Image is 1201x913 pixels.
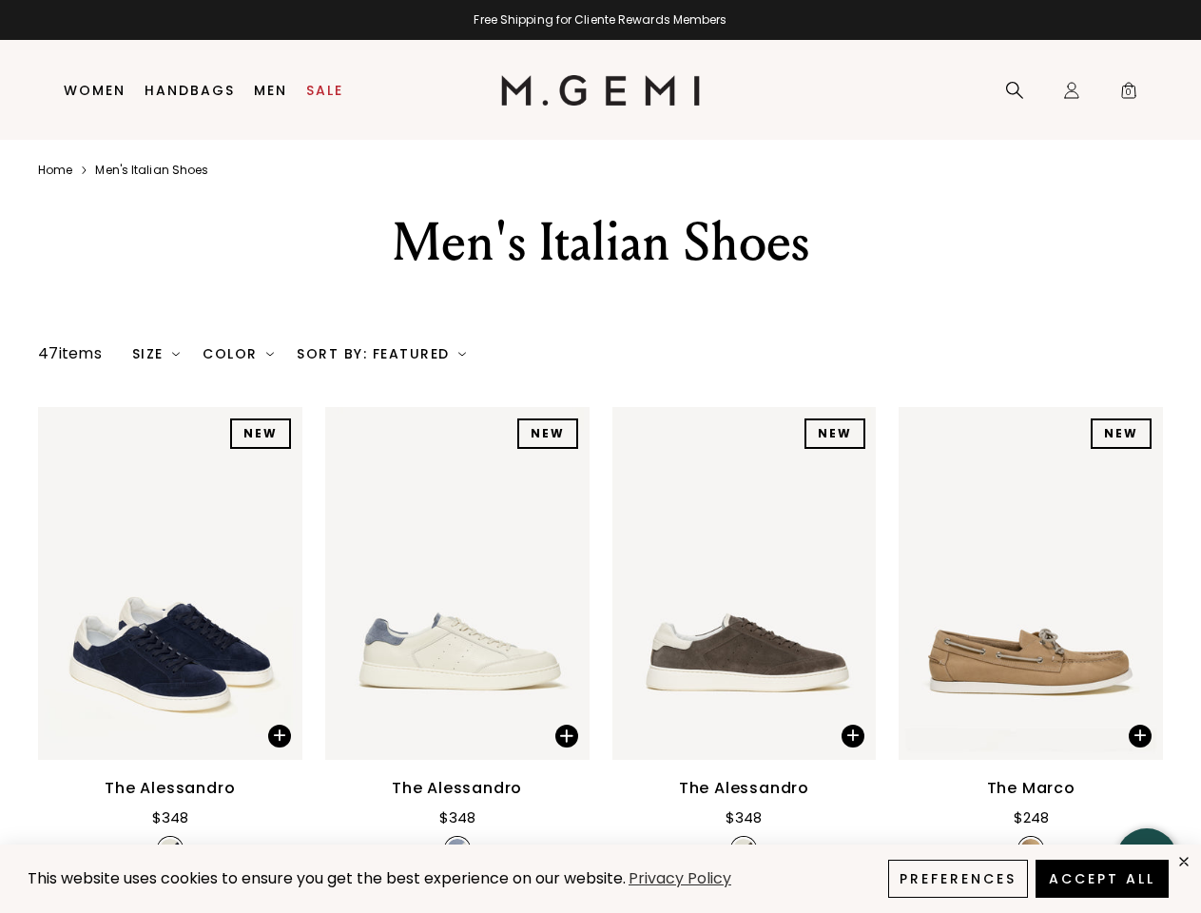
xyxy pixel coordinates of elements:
img: The Alessandro [612,407,877,760]
div: $248 [1014,806,1049,829]
div: Size [132,346,181,361]
img: The Marco [899,407,1163,760]
div: The Marco [987,777,1075,800]
a: Privacy Policy (opens in a new tab) [626,867,734,891]
div: 47 items [38,342,102,365]
div: The Alessandro [105,777,235,800]
img: chevron-down.svg [172,350,180,358]
div: Color [203,346,274,361]
img: chevron-down.svg [458,350,466,358]
img: v_7385340444731_SWATCH_50x.jpg [447,839,468,860]
button: Accept All [1036,860,1169,898]
span: This website uses cookies to ensure you get the best experience on our website. [28,867,626,889]
img: M.Gemi [501,75,700,106]
div: $348 [439,806,475,829]
a: The Marco$248 [899,407,1163,869]
a: Men [254,83,287,98]
img: The Alessandro [38,407,302,760]
div: NEW [230,418,291,449]
a: Men's italian shoes [95,163,208,178]
span: 0 [1119,85,1138,104]
img: v_7385340543035_SWATCH_50x.jpg [160,839,181,860]
a: Home [38,163,72,178]
img: chevron-down.svg [266,350,274,358]
div: close [1176,854,1191,869]
div: NEW [517,418,578,449]
div: NEW [804,418,865,449]
img: v_7371615141947_SWATCH_50x.jpg [1020,839,1041,860]
div: $348 [726,806,762,829]
div: The Alessandro [679,777,809,800]
a: The Alessandro$348 [38,407,302,869]
img: v_7385340510267_SWATCH_50x.jpg [733,839,754,860]
div: Sort By: Featured [297,346,466,361]
div: $348 [152,806,188,829]
a: Handbags [145,83,235,98]
div: The Alessandro [392,777,522,800]
a: The Alessandro$348 [325,407,590,869]
div: NEW [1091,418,1152,449]
a: Women [64,83,126,98]
a: Sale [306,83,343,98]
img: The Alessandro [325,407,590,760]
button: Preferences [888,860,1028,898]
a: The Alessandro$348 [612,407,877,869]
div: Men's Italian Shoes [248,208,954,277]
